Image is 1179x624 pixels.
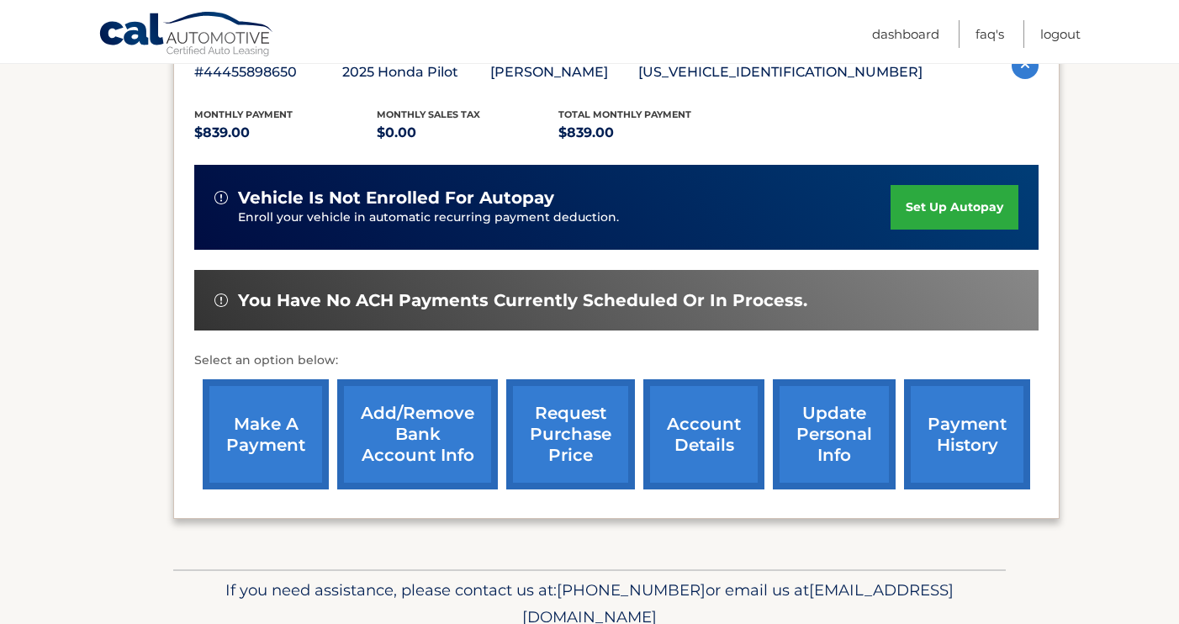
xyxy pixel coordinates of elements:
[342,61,490,84] p: 2025 Honda Pilot
[377,108,480,120] span: Monthly sales Tax
[194,351,1039,371] p: Select an option below:
[1040,20,1081,48] a: Logout
[214,191,228,204] img: alert-white.svg
[643,379,764,489] a: account details
[638,61,923,84] p: [US_VEHICLE_IDENTIFICATION_NUMBER]
[98,11,275,60] a: Cal Automotive
[872,20,939,48] a: Dashboard
[337,379,498,489] a: Add/Remove bank account info
[238,209,891,227] p: Enroll your vehicle in automatic recurring payment deduction.
[891,185,1018,230] a: set up autopay
[238,290,807,311] span: You have no ACH payments currently scheduled or in process.
[557,580,706,600] span: [PHONE_NUMBER]
[506,379,635,489] a: request purchase price
[1012,52,1039,79] img: accordion-active.svg
[377,121,559,145] p: $0.00
[194,121,377,145] p: $839.00
[558,121,741,145] p: $839.00
[490,61,638,84] p: [PERSON_NAME]
[194,61,342,84] p: #44455898650
[203,379,329,489] a: make a payment
[975,20,1004,48] a: FAQ's
[558,108,691,120] span: Total Monthly Payment
[194,108,293,120] span: Monthly Payment
[904,379,1030,489] a: payment history
[773,379,896,489] a: update personal info
[238,188,554,209] span: vehicle is not enrolled for autopay
[214,293,228,307] img: alert-white.svg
